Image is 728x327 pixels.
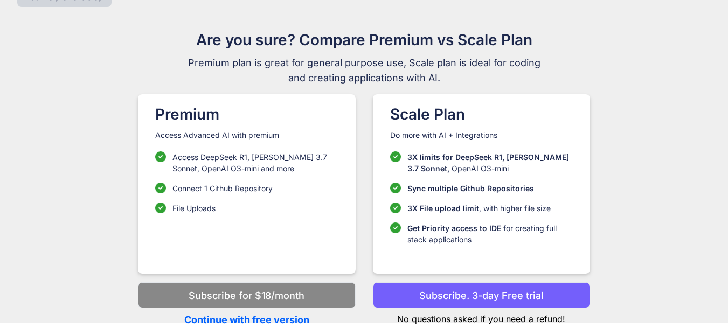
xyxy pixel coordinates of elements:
img: checklist [155,183,166,193]
span: 3X File upload limit [407,204,479,213]
p: for creating full stack applications [407,222,573,245]
p: OpenAI O3-mini [407,151,573,174]
span: 3X limits for DeepSeek R1, [PERSON_NAME] 3.7 Sonnet, [407,152,569,173]
p: Do more with AI + Integrations [390,130,573,141]
img: checklist [390,222,401,233]
h1: Scale Plan [390,103,573,126]
p: Connect 1 Github Repository [172,183,273,194]
h1: Are you sure? Compare Premium vs Scale Plan [183,29,545,51]
img: checklist [390,183,401,193]
span: Premium plan is great for general purpose use, Scale plan is ideal for coding and creating applic... [183,55,545,86]
img: checklist [155,203,166,213]
img: checklist [390,151,401,162]
p: Continue with free version [138,312,355,327]
p: , with higher file size [407,203,551,214]
p: Subscribe. 3-day Free trial [419,288,544,303]
p: Subscribe for $18/month [189,288,304,303]
p: No questions asked if you need a refund! [373,308,590,325]
span: Get Priority access to IDE [407,224,501,233]
h1: Premium [155,103,338,126]
p: Access DeepSeek R1, [PERSON_NAME] 3.7 Sonnet, OpenAI O3-mini and more [172,151,338,174]
img: checklist [390,203,401,213]
p: Sync multiple Github Repositories [407,183,534,194]
img: checklist [155,151,166,162]
button: Subscribe for $18/month [138,282,355,308]
p: File Uploads [172,203,216,214]
p: Access Advanced AI with premium [155,130,338,141]
button: Subscribe. 3-day Free trial [373,282,590,308]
